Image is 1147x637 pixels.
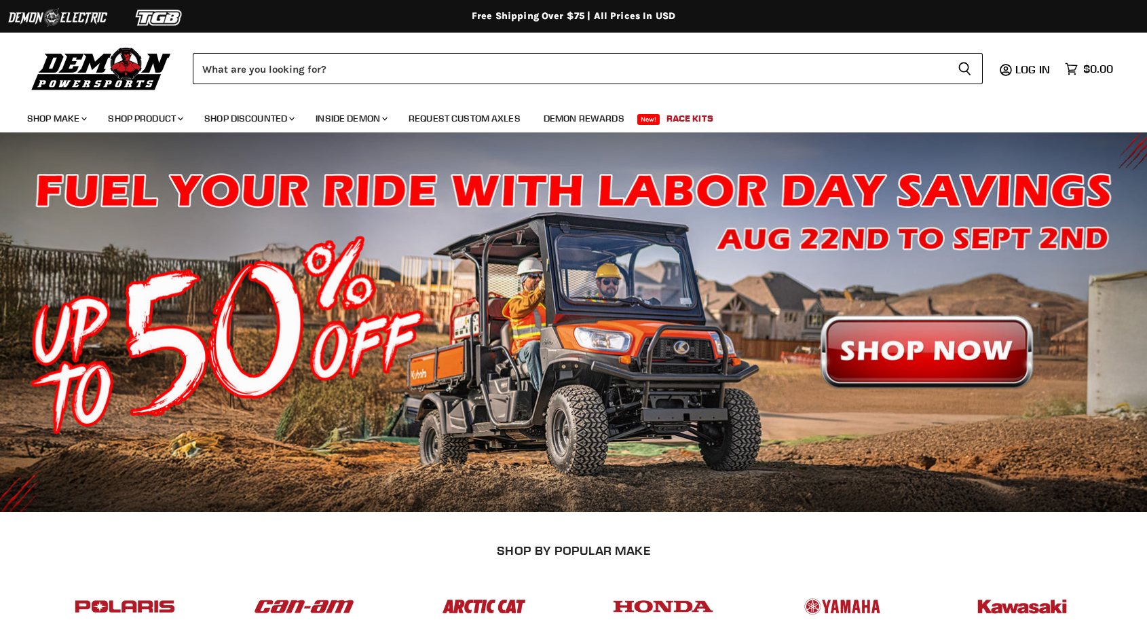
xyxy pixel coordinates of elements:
img: POPULAR_MAKE_logo_1_adc20308-ab24-48c4-9fac-e3c1a623d575.jpg [251,586,357,627]
form: Product [193,53,983,84]
span: $0.00 [1083,62,1113,75]
img: TGB Logo 2 [109,5,210,31]
button: Search [947,53,983,84]
img: POPULAR_MAKE_logo_3_027535af-6171-4c5e-a9bc-f0eccd05c5d6.jpg [431,586,537,627]
a: Inside Demon [305,105,396,132]
a: Shop Product [98,105,191,132]
img: Demon Electric Logo 2 [7,5,109,31]
img: POPULAR_MAKE_logo_6_76e8c46f-2d1e-4ecc-b320-194822857d41.jpg [969,586,1075,627]
span: New! [637,114,660,125]
img: POPULAR_MAKE_logo_5_20258e7f-293c-4aac-afa8-159eaa299126.jpg [789,586,895,627]
img: POPULAR_MAKE_logo_4_4923a504-4bac-4306-a1be-165a52280178.jpg [610,586,716,627]
ul: Main menu [17,99,1110,132]
a: Shop Make [17,105,95,132]
a: $0.00 [1058,59,1120,79]
a: Shop Discounted [194,105,303,132]
a: Demon Rewards [533,105,635,132]
img: Demon Powersports [27,44,176,92]
span: Log in [1015,62,1050,76]
img: POPULAR_MAKE_logo_2_dba48cf1-af45-46d4-8f73-953a0f002620.jpg [72,586,178,627]
input: Search [193,53,947,84]
a: Log in [1009,63,1058,75]
div: Free Shipping Over $75 | All Prices In USD [31,10,1116,22]
a: Race Kits [656,105,723,132]
a: Request Custom Axles [398,105,531,132]
h2: SHOP BY POPULAR MAKE [48,543,1100,558]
